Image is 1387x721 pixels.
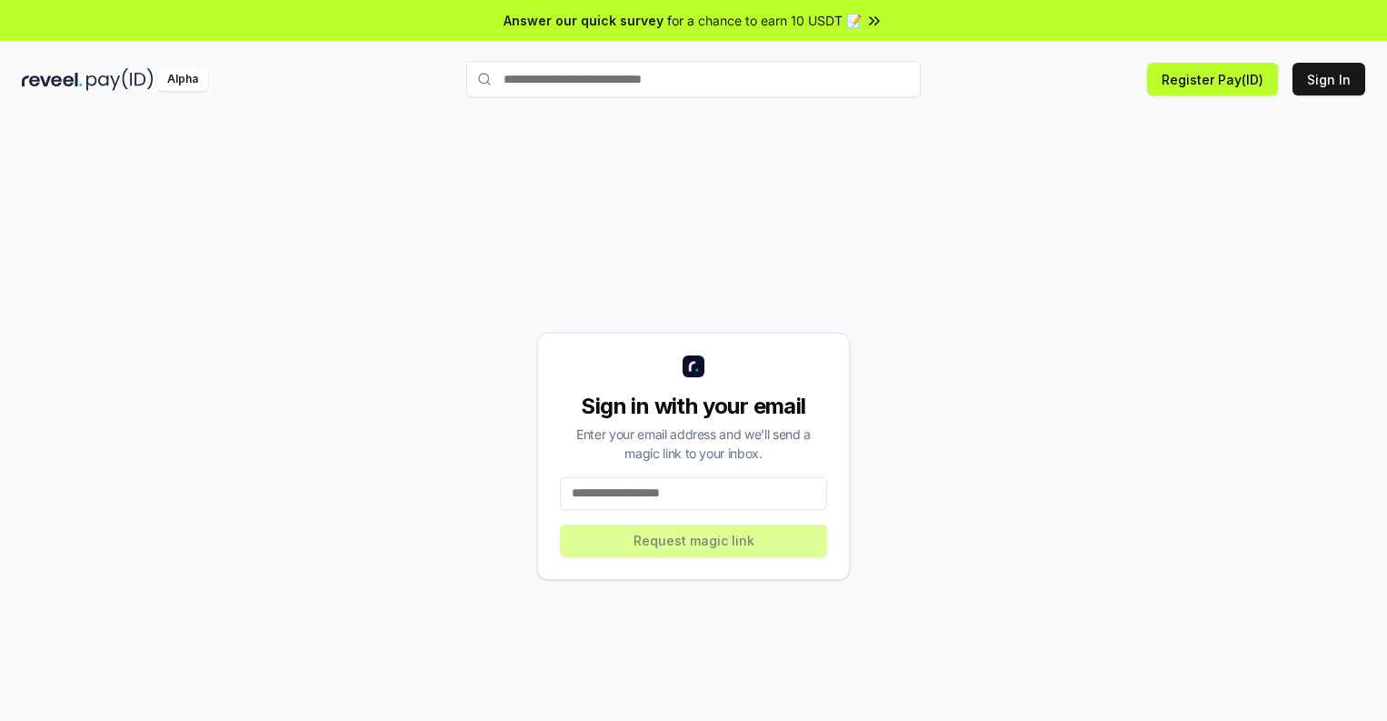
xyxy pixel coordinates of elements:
button: Sign In [1292,63,1365,95]
span: Answer our quick survey [504,11,664,30]
img: reveel_dark [22,68,83,91]
div: Sign in with your email [560,392,827,421]
div: Alpha [157,68,208,91]
span: for a chance to earn 10 USDT 📝 [667,11,862,30]
img: logo_small [683,355,704,377]
img: pay_id [86,68,154,91]
button: Register Pay(ID) [1147,63,1278,95]
div: Enter your email address and we’ll send a magic link to your inbox. [560,425,827,463]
